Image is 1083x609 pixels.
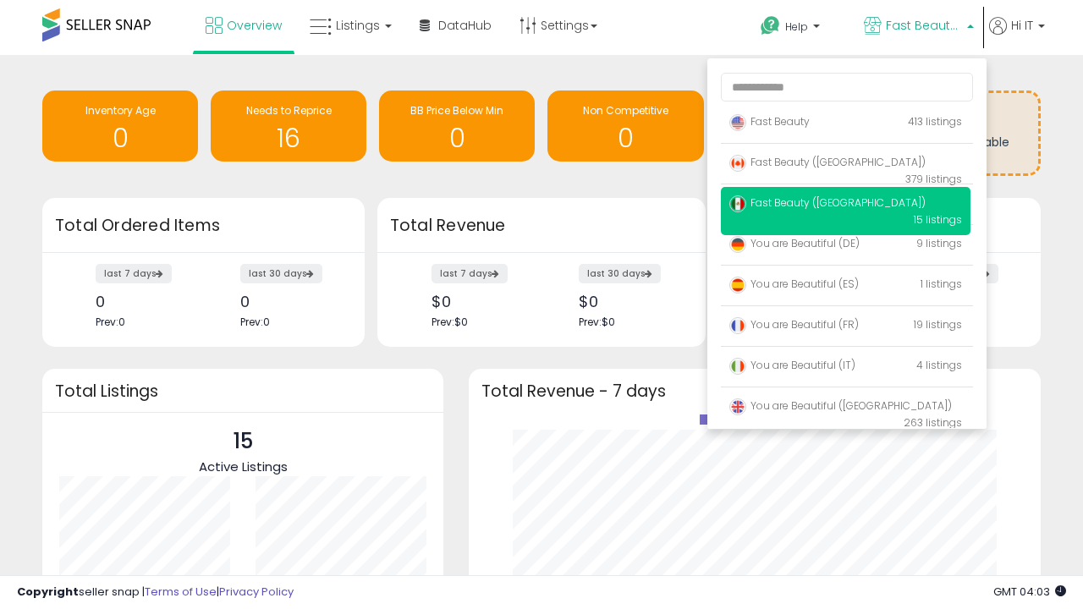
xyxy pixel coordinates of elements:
span: Inventory Age [85,103,156,118]
a: Hi IT [989,17,1045,55]
img: mexico.png [729,195,746,212]
p: 15 [199,425,288,458]
label: last 30 days [240,264,322,283]
img: uk.png [729,398,746,415]
img: usa.png [729,114,746,131]
a: Needs to Reprice 16 [211,91,366,162]
span: Fast Beauty [729,114,810,129]
label: last 7 days [432,264,508,283]
h1: 0 [556,124,695,152]
label: last 30 days [579,264,661,283]
img: italy.png [729,358,746,375]
div: $0 [432,293,529,310]
span: 15 listings [914,212,962,227]
span: BB Price Below Min [410,103,503,118]
a: BB Price Below Min 0 [379,91,535,162]
span: Fast Beauty ([GEOGRAPHIC_DATA]) [729,155,926,169]
label: last 7 days [96,264,172,283]
span: 413 listings [908,114,962,129]
span: 1 listings [921,277,962,291]
span: DataHub [438,17,492,34]
h1: 16 [219,124,358,152]
a: Help [747,3,849,55]
span: 19 listings [914,317,962,332]
h3: Total Listings [55,385,431,398]
span: Fast Beauty ([GEOGRAPHIC_DATA]) [886,17,962,34]
div: 0 [240,293,335,310]
span: Listings [336,17,380,34]
span: Active Listings [199,458,288,475]
a: Non Competitive 0 [547,91,703,162]
span: Overview [227,17,282,34]
div: $0 [579,293,676,310]
span: Prev: $0 [579,315,615,329]
h1: 0 [388,124,526,152]
span: You are Beautiful ([GEOGRAPHIC_DATA]) [729,398,952,413]
span: Fast Beauty ([GEOGRAPHIC_DATA]) [729,195,926,210]
span: Help [785,19,808,34]
strong: Copyright [17,584,79,600]
span: Needs to Reprice [246,103,332,118]
span: Prev: 0 [240,315,270,329]
a: Privacy Policy [219,584,294,600]
h3: Total Ordered Items [55,214,352,238]
a: Terms of Use [145,584,217,600]
span: You are Beautiful (DE) [729,236,860,250]
span: 2025-09-7 04:03 GMT [993,584,1066,600]
h1: 0 [51,124,190,152]
img: canada.png [729,155,746,172]
img: france.png [729,317,746,334]
span: Prev: 0 [96,315,125,329]
a: Inventory Age 0 [42,91,198,162]
span: Non Competitive [583,103,668,118]
span: 263 listings [904,415,962,430]
i: Get Help [760,15,781,36]
h3: Total Revenue [390,214,693,238]
div: seller snap | | [17,584,294,601]
span: 379 listings [905,172,962,186]
span: Prev: $0 [432,315,468,329]
img: spain.png [729,277,746,294]
span: You are Beautiful (FR) [729,317,859,332]
span: You are Beautiful (ES) [729,277,859,291]
span: 9 listings [916,236,962,250]
span: 4 listings [916,358,962,372]
h3: Total Revenue - 7 days [481,385,1028,398]
img: germany.png [729,236,746,253]
span: You are Beautiful (IT) [729,358,855,372]
div: 0 [96,293,190,310]
span: Hi IT [1011,17,1033,34]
